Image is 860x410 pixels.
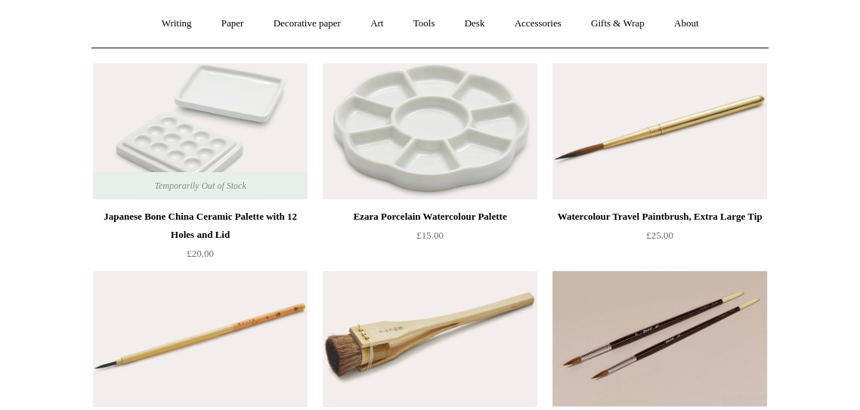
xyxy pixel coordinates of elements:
[148,4,206,44] a: Writing
[556,208,763,226] div: Watercolour Travel Paintbrush, Extra Large Tip
[187,248,214,259] span: £20.00
[93,63,308,199] img: Japanese Bone China Ceramic Palette with 12 Holes and Lid
[323,63,537,199] img: Ezara Porcelain Watercolour Palette
[552,208,767,270] a: Watercolour Travel Paintbrush, Extra Large Tip £25.00
[357,4,397,44] a: Art
[660,4,713,44] a: About
[93,271,308,407] img: Watercolour Paintbrush, Small No.3 Pink
[208,4,258,44] a: Paper
[400,4,449,44] a: Tools
[139,172,261,199] span: Temporarily Out of Stock
[93,63,308,199] a: Japanese Bone China Ceramic Palette with 12 Holes and Lid Japanese Bone China Ceramic Palette wit...
[323,271,537,407] img: Japanese Printing and Colour Gradation Brush
[260,4,354,44] a: Decorative paper
[93,208,308,270] a: Japanese Bone China Ceramic Palette with 12 Holes and Lid £20.00
[97,208,304,244] div: Japanese Bone China Ceramic Palette with 12 Holes and Lid
[323,208,537,270] a: Ezara Porcelain Watercolour Palette £15.00
[451,4,499,44] a: Desk
[416,230,444,241] span: £15.00
[552,63,767,199] a: Watercolour Travel Paintbrush, Extra Large Tip Watercolour Travel Paintbrush, Extra Large Tip
[646,230,673,241] span: £25.00
[552,271,767,407] img: Japanese Watercolour Special Brush
[552,63,767,199] img: Watercolour Travel Paintbrush, Extra Large Tip
[93,271,308,407] a: Watercolour Paintbrush, Small No.3 Pink Watercolour Paintbrush, Small No.3 Pink
[323,63,537,199] a: Ezara Porcelain Watercolour Palette Ezara Porcelain Watercolour Palette
[577,4,658,44] a: Gifts & Wrap
[501,4,575,44] a: Accessories
[552,271,767,407] a: Japanese Watercolour Special Brush Japanese Watercolour Special Brush
[323,271,537,407] a: Japanese Printing and Colour Gradation Brush Japanese Printing and Colour Gradation Brush
[326,208,534,226] div: Ezara Porcelain Watercolour Palette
